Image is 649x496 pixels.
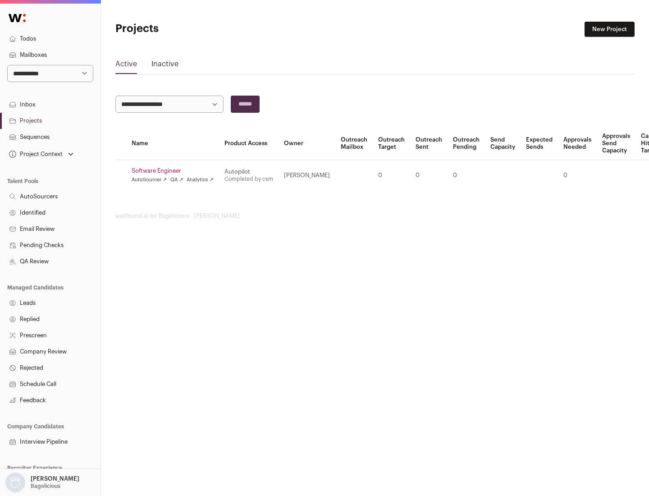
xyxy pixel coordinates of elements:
[558,160,597,191] td: 0
[224,176,273,182] a: Completed by csm
[151,59,178,73] a: Inactive
[4,473,81,492] button: Open dropdown
[373,160,410,191] td: 0
[7,148,75,161] button: Open dropdown
[115,59,137,73] a: Active
[31,482,60,490] p: Bagelicious
[448,127,485,160] th: Outreach Pending
[5,473,25,492] img: nopic.png
[585,22,635,37] a: New Project
[224,168,273,175] div: Autopilot
[132,167,214,175] a: Software Engineer
[373,127,410,160] th: Outreach Target
[115,212,635,220] footer: wellfound:ai for Bagelicious - [PERSON_NAME]
[170,176,183,184] a: QA ↗
[558,127,597,160] th: Approvals Needed
[4,9,31,27] img: Wellfound
[187,176,213,184] a: Analytics ↗
[279,160,335,191] td: [PERSON_NAME]
[485,127,521,160] th: Send Capacity
[410,127,448,160] th: Outreach Sent
[132,176,167,184] a: AutoSourcer ↗
[31,475,79,482] p: [PERSON_NAME]
[115,22,288,36] h1: Projects
[7,151,63,158] div: Project Context
[219,127,279,160] th: Product Access
[335,127,373,160] th: Outreach Mailbox
[597,127,635,160] th: Approvals Send Capacity
[448,160,485,191] td: 0
[410,160,448,191] td: 0
[279,127,335,160] th: Owner
[521,127,558,160] th: Expected Sends
[126,127,219,160] th: Name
